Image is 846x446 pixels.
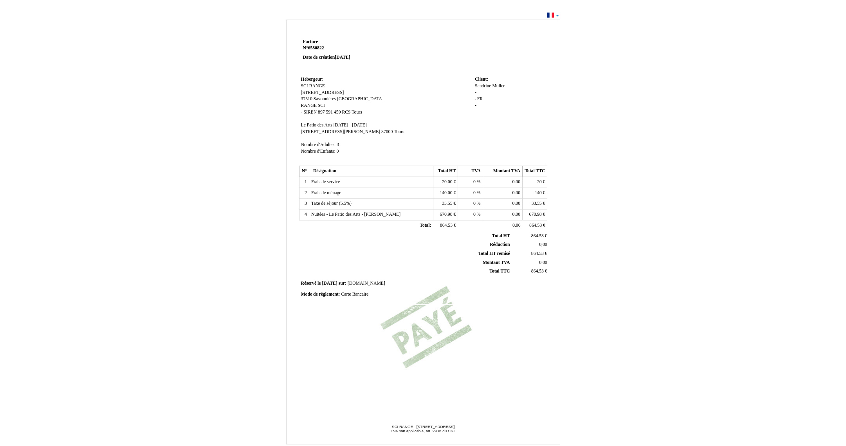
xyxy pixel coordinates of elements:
span: 670.98 [440,212,452,217]
td: 3 [299,199,309,209]
span: 0.00 [512,223,520,228]
td: € [433,220,458,231]
span: 0.00 [512,212,520,217]
span: Total TTC [489,269,510,274]
td: € [511,249,548,258]
span: 140 [535,190,542,195]
span: 37000 [381,129,393,134]
span: sur: [339,281,346,286]
span: . [475,96,476,101]
span: [DOMAIN_NAME] [348,281,385,286]
span: Carte Bancaire [341,292,368,297]
span: 6580822 [308,45,324,51]
strong: N° [303,45,397,51]
span: Réduction [490,242,510,247]
td: % [458,177,483,188]
span: 864.53 [531,269,544,274]
th: Total HT [433,166,458,177]
span: [DATE] [335,55,350,60]
span: 20.00 [442,179,452,184]
span: 0 [473,201,476,206]
span: - [475,90,476,95]
span: SCI RANGE [301,83,325,88]
td: 4 [299,209,309,220]
span: [STREET_ADDRESS] [301,90,344,95]
td: € [523,220,547,231]
td: % [458,209,483,220]
span: Frais de ménage [311,190,341,195]
span: 0 [473,212,476,217]
span: [GEOGRAPHIC_DATA] [337,96,384,101]
td: % [458,188,483,199]
td: € [433,209,458,220]
span: Hebergeur: [301,77,324,82]
span: 37510 [301,96,312,101]
span: Le Patio des Arts [301,123,332,128]
span: SIREN 897 591 459 RCS Tours [303,110,362,115]
strong: Date de création [303,55,350,60]
span: Muller [492,83,505,88]
span: SCI RANGE - [STREET_ADDRESS] [392,424,455,429]
span: 0.00 [512,201,520,206]
span: Frais de service [311,179,340,184]
span: Client: [475,77,488,82]
span: 0.00 [512,179,520,184]
td: 2 [299,188,309,199]
td: € [523,209,547,220]
span: 864.53 [529,223,542,228]
span: Savonnières [314,96,336,101]
span: - [301,110,303,115]
span: 0.00 [512,190,520,195]
span: Total HT remisé [478,251,510,256]
span: [DATE] [322,281,337,286]
span: 0 [473,190,476,195]
th: Total TTC [523,166,547,177]
span: TVA non applicable, art. 293B du CGI. [391,429,456,433]
span: Nuitées - Le Patio des Arts - [PERSON_NAME] [311,212,400,217]
span: Tours [394,129,404,134]
span: 33.55 [531,201,541,206]
th: Montant TVA [483,166,522,177]
span: 33.55 [442,201,452,206]
td: € [433,177,458,188]
span: Nombre d'Enfants: [301,149,336,154]
span: RANGE [301,103,317,108]
span: 864.53 [531,251,544,256]
span: Nombre d'Adultes: [301,142,336,147]
th: Désignation [309,166,433,177]
span: 20 [537,179,542,184]
span: Réservé le [301,281,321,286]
span: - [475,103,476,108]
td: € [523,199,547,209]
th: N° [299,166,309,177]
td: € [523,188,547,199]
td: € [433,199,458,209]
span: 3 [337,142,339,147]
span: 864.53 [440,223,453,228]
span: Total HT [492,233,510,238]
span: 0 [473,179,476,184]
span: Taxe de séjour (5.5%) [311,201,352,206]
td: € [511,267,548,276]
span: [STREET_ADDRESS][PERSON_NAME] [301,129,381,134]
span: 140.00 [440,190,452,195]
td: € [433,188,458,199]
span: 0,00 [539,242,547,247]
th: TVA [458,166,483,177]
span: 0.00 [539,260,547,265]
span: Facture [303,39,318,44]
span: [DATE] - [DATE] [334,123,367,128]
td: 1 [299,177,309,188]
span: 0 [337,149,339,154]
span: Mode de règlement: [301,292,340,297]
span: Sandrine [475,83,491,88]
td: % [458,199,483,209]
span: Montant TVA [483,260,510,265]
span: 864.53 [531,233,544,238]
span: SCI [318,103,325,108]
span: FR [477,96,483,101]
span: Total: [420,223,431,228]
td: € [511,232,548,240]
td: € [523,177,547,188]
span: 670.98 [529,212,542,217]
